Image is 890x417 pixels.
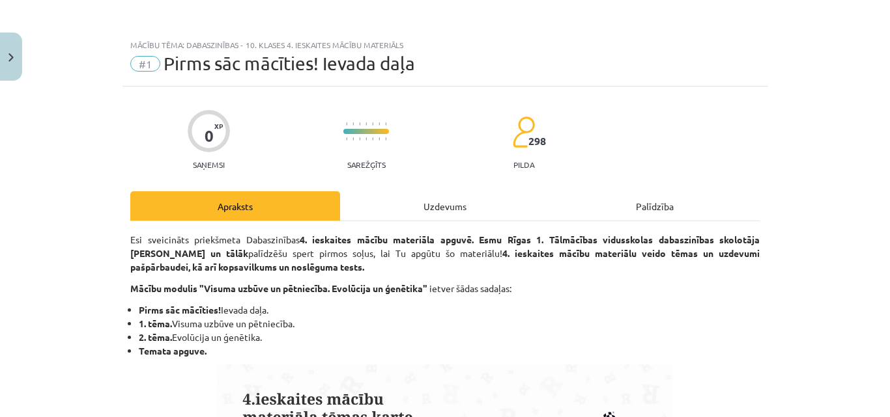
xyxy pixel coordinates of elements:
img: icon-close-lesson-0947bae3869378f0d4975bcd49f059093ad1ed9edebbc8119c70593378902aed.svg [8,53,14,62]
img: icon-short-line-57e1e144782c952c97e751825c79c345078a6d821885a25fce030b3d8c18986b.svg [346,122,347,126]
span: XP [214,122,223,129]
li: Ievada daļa. [139,303,760,317]
li: Evolūcija un ģenētika. [139,330,760,344]
img: students-c634bb4e5e11cddfef0936a35e636f08e4e9abd3cc4e673bd6f9a4125e45ecb1.svg [512,116,535,148]
img: icon-short-line-57e1e144782c952c97e751825c79c345078a6d821885a25fce030b3d8c18986b.svg [366,137,367,141]
img: icon-short-line-57e1e144782c952c97e751825c79c345078a6d821885a25fce030b3d8c18986b.svg [385,122,386,126]
p: Saņemsi [188,160,230,169]
img: icon-short-line-57e1e144782c952c97e751825c79c345078a6d821885a25fce030b3d8c18986b.svg [359,122,360,126]
p: pilda [513,160,534,169]
b: Mācību modulis " [130,282,204,294]
img: icon-short-line-57e1e144782c952c97e751825c79c345078a6d821885a25fce030b3d8c18986b.svg [385,137,386,141]
img: icon-short-line-57e1e144782c952c97e751825c79c345078a6d821885a25fce030b3d8c18986b.svg [379,137,380,141]
b: 1. tēma. [139,317,172,329]
strong: 4. ieskaites mācību materiāla apguvē. Esmu Rīgas 1. Tālmācības vidusskolas dabaszinības skolotāja... [130,234,760,259]
img: icon-short-line-57e1e144782c952c97e751825c79c345078a6d821885a25fce030b3d8c18986b.svg [352,122,354,126]
p: Sarežģīts [347,160,386,169]
img: icon-short-line-57e1e144782c952c97e751825c79c345078a6d821885a25fce030b3d8c18986b.svg [372,122,373,126]
b: Pirms sāc mācīties! [139,304,221,316]
span: Pirms sāc mācīties! Ievada daļa [164,53,415,74]
span: 298 [528,135,546,147]
li: Visuma uzbūve un pētniecība. [139,317,760,330]
img: icon-short-line-57e1e144782c952c97e751825c79c345078a6d821885a25fce030b3d8c18986b.svg [379,122,380,126]
img: icon-short-line-57e1e144782c952c97e751825c79c345078a6d821885a25fce030b3d8c18986b.svg [372,137,373,141]
div: Palīdzība [550,191,760,221]
img: icon-short-line-57e1e144782c952c97e751825c79c345078a6d821885a25fce030b3d8c18986b.svg [352,137,354,141]
span: #1 [130,56,160,72]
div: Apraksts [130,191,340,221]
img: icon-short-line-57e1e144782c952c97e751825c79c345078a6d821885a25fce030b3d8c18986b.svg [366,122,367,126]
img: icon-short-line-57e1e144782c952c97e751825c79c345078a6d821885a25fce030b3d8c18986b.svg [359,137,360,141]
div: 0 [205,127,214,145]
p: ietver šādas sadaļas: [130,282,760,295]
b: Temata apguve. [139,345,207,356]
b: 2. tēma. [139,331,172,343]
img: icon-short-line-57e1e144782c952c97e751825c79c345078a6d821885a25fce030b3d8c18986b.svg [346,137,347,141]
p: Esi sveicināts priekšmeta Dabaszinības palīdzēšu spert pirmos soļus, lai Tu apgūtu šo materiālu! [130,233,760,274]
strong: Visuma uzbūve un pētniecība. Evolūcija un ģenētika" [204,282,427,294]
div: Uzdevums [340,191,550,221]
div: Mācību tēma: Dabaszinības - 10. klases 4. ieskaites mācību materiāls [130,40,760,49]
